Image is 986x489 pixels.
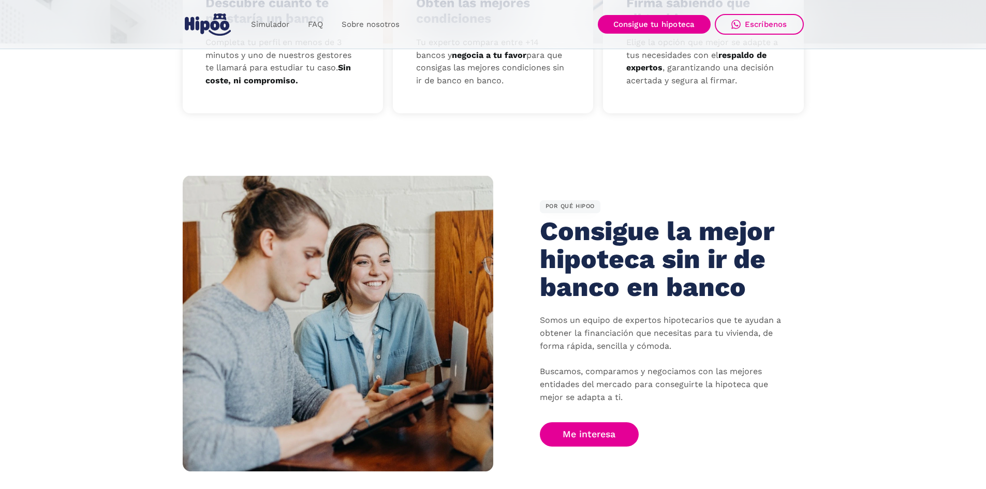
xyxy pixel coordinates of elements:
a: Sobre nosotros [332,14,409,35]
p: Somos un equipo de expertos hipotecarios que te ayudan a obtener la financiación que necesitas pa... [540,314,788,404]
p: Completa tu perfil en menos de 3 minutos y uno de nuestros gestores te llamará para estudiar tu c... [205,36,360,87]
div: Escríbenos [745,20,787,29]
a: Consigue tu hipoteca [598,15,711,34]
a: Me interesa [540,422,639,447]
strong: negocia a tu favor [452,50,526,60]
a: FAQ [299,14,332,35]
p: Tu experto compara entre +14 bancos y para que consigas las mejores condiciones sin ir de banco e... [416,36,570,87]
a: home [183,9,233,40]
a: Escríbenos [715,14,804,35]
strong: Sin coste, ni compromiso. [205,63,351,85]
h2: Consigue la mejor hipoteca sin ir de banco en banco [540,217,778,301]
p: Elige la opción que mejor se adapte a tus necesidades con el , garantizando una decisión acertada... [626,36,781,87]
div: POR QUÉ HIPOO [540,200,601,214]
a: Simulador [242,14,299,35]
